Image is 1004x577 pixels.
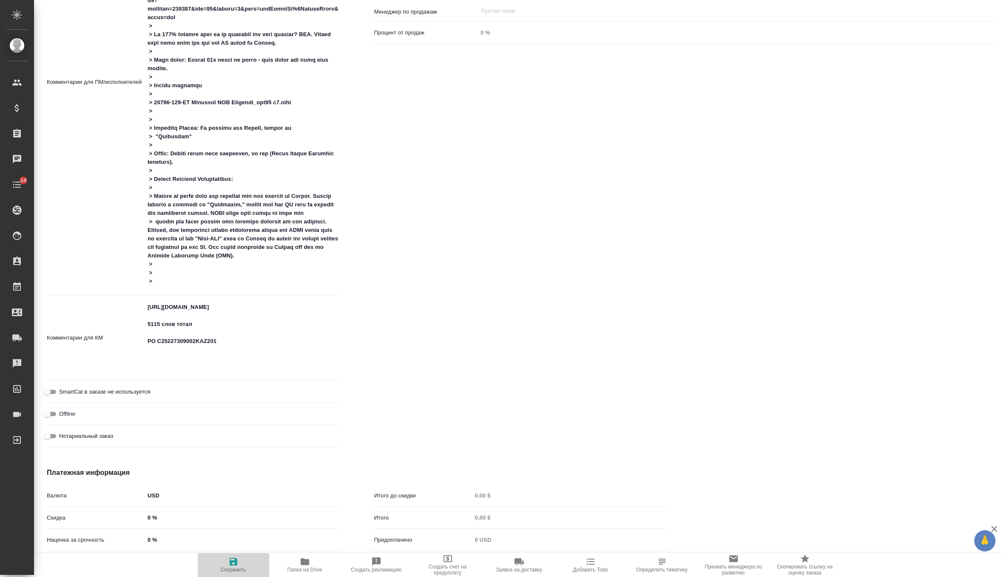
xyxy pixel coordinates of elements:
[59,388,150,396] span: SmartCat в заказе не используется
[145,300,340,374] textarea: [URL][DOMAIN_NAME] 5115 слов тотал PO C25227309002KAZ201
[374,29,478,37] p: Процент от продаж
[198,553,269,577] button: Сохранить
[480,6,975,16] input: Пустое поле
[47,78,145,86] p: Комментарии для ПМ/исполнителей
[374,514,472,522] p: Итого
[374,491,472,500] p: Итого до скидки
[145,534,340,546] input: ✎ Введи что-нибудь
[974,530,995,551] button: 🙏
[47,468,667,478] h4: Платежная информация
[636,567,688,573] span: Определить тематику
[472,489,668,502] input: Пустое поле
[774,564,836,576] span: Скопировать ссылку на оценку заказа
[978,532,992,550] span: 🙏
[412,553,484,577] button: Создать счет на предоплату
[769,553,841,577] button: Скопировать ссылку на оценку заказа
[478,26,995,39] input: Пустое поле
[472,511,668,524] input: Пустое поле
[417,564,478,576] span: Создать счет на предоплату
[47,536,145,544] p: Наценка за срочность
[351,567,401,573] span: Создать рекламацию
[374,536,472,544] p: Предоплачено
[59,432,113,440] span: Нотариальный заказ
[341,553,412,577] button: Создать рекламацию
[145,511,340,524] input: ✎ Введи что-нибудь
[374,8,478,16] p: Менеджер по продажам
[698,553,769,577] button: Призвать менеджера по развитию
[496,567,542,573] span: Заявка на доставку
[221,567,246,573] span: Сохранить
[626,553,698,577] button: Определить тематику
[15,176,31,185] span: 14
[472,534,668,546] input: Пустое поле
[47,514,145,522] p: Скидка
[484,553,555,577] button: Заявка на доставку
[2,174,32,195] a: 14
[269,553,341,577] button: Папка на Drive
[555,553,626,577] button: Добавить Todo
[703,564,764,576] span: Призвать менеджера по развитию
[47,334,145,342] p: Комментарии для КМ
[573,567,608,573] span: Добавить Todo
[59,410,75,418] span: Offline
[145,488,340,503] div: USD
[47,491,145,500] p: Валюта
[287,567,322,573] span: Папка на Drive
